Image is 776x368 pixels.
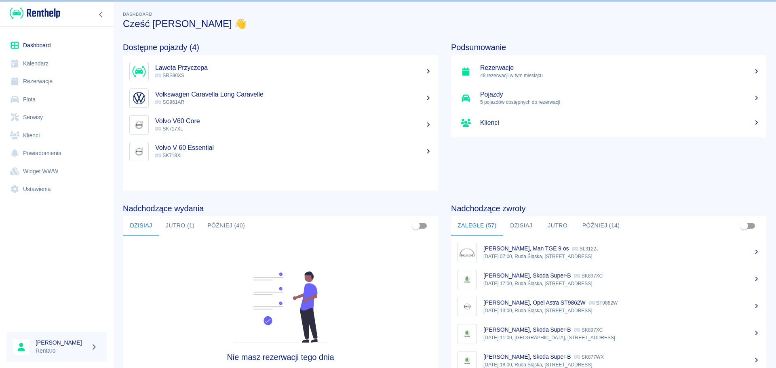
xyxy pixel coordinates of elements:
[483,307,760,314] p: [DATE] 13:00, Ruda Śląska, [STREET_ADDRESS]
[123,58,438,85] a: ImageLaweta Przyczepa SRS90XS
[123,204,438,213] h4: Nadchodzące wydania
[483,326,571,333] p: [PERSON_NAME], Skoda Super-B
[451,85,766,111] a: Pojazdy5 pojazdów dostępnych do rezerwacji
[123,18,766,29] h3: Cześć [PERSON_NAME] 👋
[6,108,107,126] a: Serwisy
[6,162,107,181] a: Widget WWW
[574,327,603,333] p: SK897XC
[483,245,569,252] p: [PERSON_NAME], Man TGE 9 os
[95,9,107,20] button: Zwiń nawigację
[451,111,766,134] a: Klienci
[36,339,87,347] h6: [PERSON_NAME]
[201,216,251,236] button: Później (40)
[123,85,438,111] a: ImageVolkswagen Caravella Long Caravelle SG961AR
[6,72,107,90] a: Rezerwacje
[451,216,503,236] button: Zaległe (57)
[6,180,107,198] a: Ustawienia
[123,42,438,52] h4: Dostępne pojazdy (4)
[162,352,399,362] h4: Nie masz rezerwacji tego dnia
[228,271,333,343] img: Fleet
[6,55,107,73] a: Kalendarz
[155,73,184,78] span: SRS90XS
[503,216,540,236] button: Dzisiaj
[155,144,432,152] h5: Volvo V 60 Essential
[131,117,147,132] img: Image
[460,326,475,341] img: Image
[540,216,576,236] button: Jutro
[131,144,147,159] img: Image
[460,299,475,314] img: Image
[574,354,603,360] p: SK877WX
[483,353,571,360] p: [PERSON_NAME], Skoda Super-B
[451,293,766,320] a: Image[PERSON_NAME], Opel Astra ST9862W ST9862W[DATE] 13:00, Ruda Śląska, [STREET_ADDRESS]
[460,245,475,260] img: Image
[408,218,424,233] span: Pokaż przypisane tylko do mnie
[123,12,152,17] span: Dashboard
[451,239,766,266] a: Image[PERSON_NAME], Man TGE 9 os SL3122J[DATE] 07:00, Ruda Śląska, [STREET_ADDRESS]
[589,300,618,306] p: ST9862W
[155,153,183,158] span: SK718XL
[480,64,760,72] h5: Rezerwacje
[451,58,766,85] a: Rezerwacje48 rezerwacji w tym miesiącu
[6,36,107,55] a: Dashboard
[159,216,201,236] button: Jutro (1)
[483,253,760,260] p: [DATE] 07:00, Ruda Śląska, [STREET_ADDRESS]
[6,144,107,162] a: Powiadomienia
[483,272,571,279] p: [PERSON_NAME], Skoda Super-B
[155,126,183,132] span: SK717XL
[6,126,107,145] a: Klienci
[155,64,432,72] h5: Laweta Przyczepa
[736,218,752,233] span: Pokaż przypisane tylko do mnie
[572,246,599,252] p: SL3122J
[123,111,438,138] a: ImageVolvo V60 Core SK717XL
[36,347,87,355] p: Rentaro
[155,117,432,125] h5: Volvo V60 Core
[155,99,184,105] span: SG961AR
[480,99,760,106] p: 5 pojazdów dostępnych do rezerwacji
[480,90,760,99] h5: Pojazdy
[460,272,475,287] img: Image
[123,216,159,236] button: Dzisiaj
[131,90,147,106] img: Image
[131,64,147,79] img: Image
[6,6,60,20] a: Renthelp logo
[451,42,766,52] h4: Podsumowanie
[451,204,766,213] h4: Nadchodzące zwroty
[483,334,760,341] p: [DATE] 11:00, [GEOGRAPHIC_DATA], [STREET_ADDRESS]
[451,320,766,347] a: Image[PERSON_NAME], Skoda Super-B SK897XC[DATE] 11:00, [GEOGRAPHIC_DATA], [STREET_ADDRESS]
[480,119,760,127] h5: Klienci
[483,299,586,306] p: [PERSON_NAME], Opel Astra ST9862W
[480,72,760,79] p: 48 rezerwacji w tym miesiącu
[483,280,760,287] p: [DATE] 17:00, Ruda Śląska, [STREET_ADDRESS]
[574,273,603,279] p: SK897XC
[155,90,432,99] h5: Volkswagen Caravella Long Caravelle
[576,216,626,236] button: Później (14)
[123,138,438,165] a: ImageVolvo V 60 Essential SK718XL
[10,6,60,20] img: Renthelp logo
[451,266,766,293] a: Image[PERSON_NAME], Skoda Super-B SK897XC[DATE] 17:00, Ruda Śląska, [STREET_ADDRESS]
[6,90,107,109] a: Flota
